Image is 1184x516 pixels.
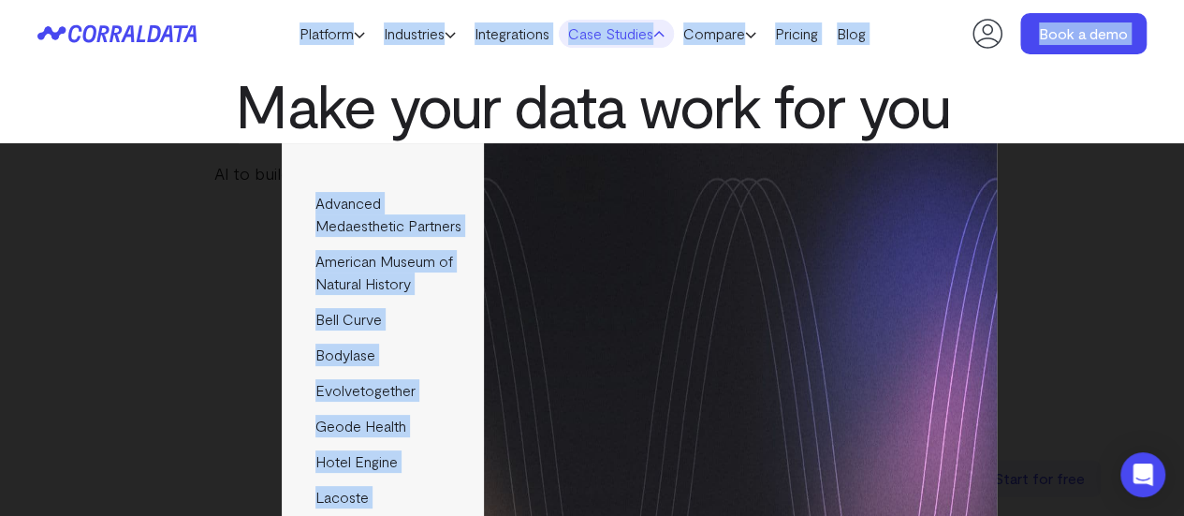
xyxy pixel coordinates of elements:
[465,20,559,48] a: Integrations
[282,479,483,515] a: Lacoste
[282,243,483,302] a: American Museum of Natural History
[282,373,483,408] a: Evolvetogether
[766,20,827,48] a: Pricing
[559,20,674,48] a: Case Studies
[374,20,465,48] a: Industries
[674,20,766,48] a: Compare
[1020,13,1147,54] a: Book a demo
[282,302,483,337] a: Bell Curve
[290,20,374,48] a: Platform
[211,71,974,139] h1: Make your data work for you
[1120,452,1165,497] div: Open Intercom Messenger
[282,444,483,479] a: Hotel Engine
[282,185,483,243] a: Advanced Medaesthetic Partners
[282,408,483,444] a: Geode Health
[282,337,483,373] a: Bodylase
[827,20,875,48] a: Blog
